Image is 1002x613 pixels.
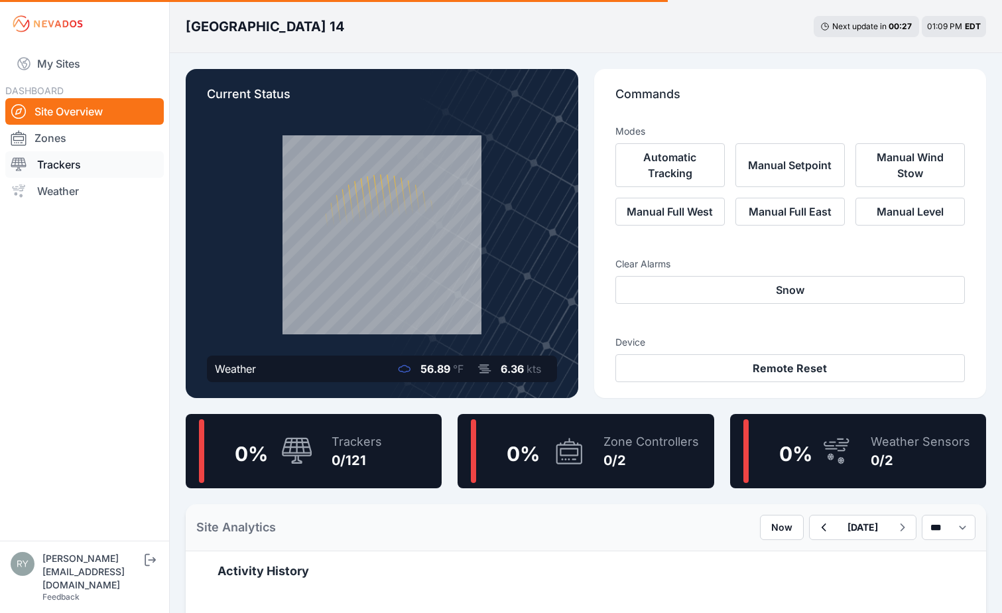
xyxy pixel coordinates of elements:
[837,515,889,539] button: [DATE]
[615,276,966,304] button: Snow
[855,198,965,226] button: Manual Level
[186,17,345,36] h3: [GEOGRAPHIC_DATA] 14
[11,552,34,576] img: ryan@bullrockcorp.com
[215,361,256,377] div: Weather
[735,143,845,187] button: Manual Setpoint
[332,451,382,470] div: 0/121
[760,515,804,540] button: Now
[603,451,699,470] div: 0/2
[186,9,345,44] nav: Breadcrumb
[832,21,887,31] span: Next update in
[615,336,966,349] h3: Device
[615,257,966,271] h3: Clear Alarms
[196,518,276,537] h2: Site Analytics
[42,552,142,592] div: [PERSON_NAME][EMAIL_ADDRESS][DOMAIN_NAME]
[615,125,645,138] h3: Modes
[5,98,164,125] a: Site Overview
[871,433,970,451] div: Weather Sensors
[871,451,970,470] div: 0/2
[615,85,966,114] p: Commands
[186,414,442,488] a: 0%Trackers0/121
[730,414,986,488] a: 0%Weather Sensors0/2
[420,362,450,375] span: 56.89
[527,362,541,375] span: kts
[218,562,954,580] h2: Activity History
[615,354,966,382] button: Remote Reset
[5,178,164,204] a: Weather
[501,362,524,375] span: 6.36
[603,433,699,451] div: Zone Controllers
[735,198,845,226] button: Manual Full East
[615,198,725,226] button: Manual Full West
[779,442,812,466] span: 0 %
[965,21,981,31] span: EDT
[42,592,80,602] a: Feedback
[507,442,540,466] span: 0 %
[235,442,268,466] span: 0 %
[332,433,382,451] div: Trackers
[5,85,64,96] span: DASHBOARD
[207,85,557,114] p: Current Status
[5,48,164,80] a: My Sites
[5,151,164,178] a: Trackers
[458,414,714,488] a: 0%Zone Controllers0/2
[11,13,85,34] img: Nevados
[453,362,464,375] span: °F
[615,143,725,187] button: Automatic Tracking
[5,125,164,151] a: Zones
[927,21,962,31] span: 01:09 PM
[889,21,912,32] div: 00 : 27
[855,143,965,187] button: Manual Wind Stow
